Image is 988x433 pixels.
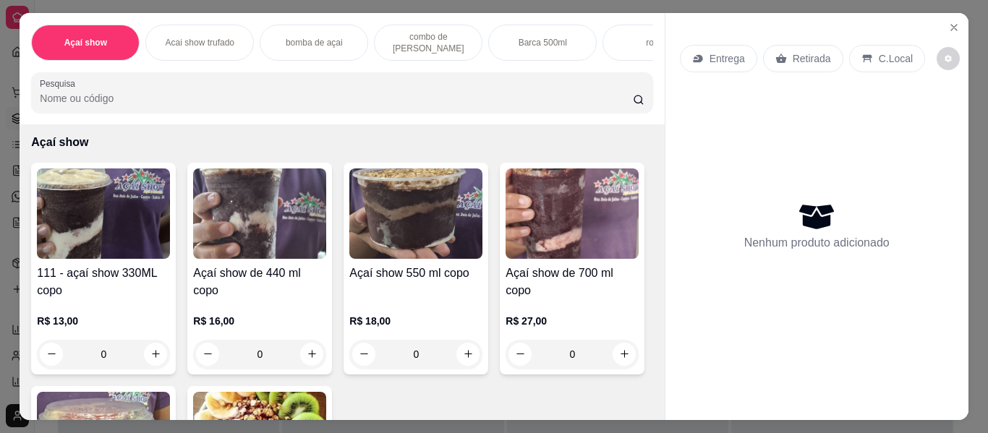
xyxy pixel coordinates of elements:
p: Barca 500ml [519,37,567,48]
p: Acai show trufado [166,37,234,48]
p: roleta [646,37,668,48]
p: C.Local [879,51,913,66]
button: decrease-product-quantity [937,47,960,70]
p: combo de [PERSON_NAME] [386,31,470,54]
input: Pesquisa [40,91,633,106]
p: R$ 18,00 [349,314,482,328]
p: Retirada [793,51,831,66]
h4: 111 - açaí show 330ML copo [37,265,170,299]
p: Entrega [710,51,745,66]
img: product-image [349,168,482,259]
h4: Açaí show 550 ml copo [349,265,482,282]
label: Pesquisa [40,77,80,90]
img: product-image [193,168,326,259]
p: Açaí show [64,37,107,48]
h4: Açaí show de 700 ml copo [506,265,639,299]
img: product-image [37,168,170,259]
p: Nenhum produto adicionado [744,234,890,252]
h4: Açaí show de 440 ml copo [193,265,326,299]
p: bomba de açai [286,37,343,48]
p: Açaí show [31,134,652,151]
p: R$ 13,00 [37,314,170,328]
button: Close [942,16,966,39]
p: R$ 16,00 [193,314,326,328]
p: R$ 27,00 [506,314,639,328]
img: product-image [506,168,639,259]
